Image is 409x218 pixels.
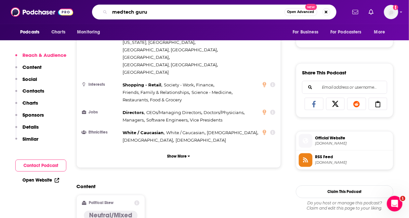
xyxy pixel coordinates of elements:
span: , [146,109,202,116]
span: Charts [51,28,65,37]
a: Share on X/Twitter [326,98,345,110]
p: Content [22,64,42,70]
a: Show notifications dropdown [366,6,376,18]
span: For Podcasters [330,28,362,37]
span: More [374,28,385,37]
button: Claim This Podcast [296,186,393,198]
button: Contact Podcast [15,160,66,172]
div: Search followers [302,81,387,94]
button: open menu [16,26,48,38]
span: Restaurants, Food & Grocery [123,97,182,102]
h3: Jobs [82,110,120,114]
button: open menu [326,26,371,38]
span: Directors [123,110,144,115]
span: 1 [400,196,405,201]
h3: Ethnicities [82,130,120,135]
span: Friends, Family & Relationships [123,90,189,95]
svg: Add a profile image [393,5,398,10]
img: User Profile [384,5,398,19]
span: Finance [196,82,214,87]
span: Managers [123,117,144,122]
p: Reach & Audience [22,52,66,58]
span: , [123,116,145,124]
span: Official Website [315,135,390,141]
h2: Political Skew [89,201,114,205]
span: CEOs/Managing Directors [146,110,201,115]
p: Show More [167,154,187,159]
span: feeds.megaphone.fm [315,160,390,165]
button: Similar [15,136,38,148]
span: White / Caucasian [166,130,204,135]
span: , [123,61,218,69]
span: , [164,81,195,89]
span: Doctors/Physicians [204,110,244,115]
span: White / Caucasian [123,130,164,135]
a: Open Website [22,177,59,183]
span: [GEOGRAPHIC_DATA] [123,70,169,75]
span: , [123,81,162,89]
span: Shopping - Retail [123,82,161,87]
p: Details [22,124,39,130]
button: Social [15,76,37,88]
p: Similar [22,136,38,142]
span: New [305,4,317,10]
span: [US_STATE], [GEOGRAPHIC_DATA] [123,40,194,45]
a: Copy Link [369,98,388,110]
button: Show More [82,150,275,162]
input: Email address or username... [308,81,382,94]
span: , [204,109,245,116]
span: hfma.podbean.com [315,141,390,146]
span: , [123,129,165,136]
a: Official Website[DOMAIN_NAME] [299,134,390,148]
span: Open Advanced [287,10,314,14]
span: [GEOGRAPHIC_DATA], [GEOGRAPHIC_DATA] [123,47,217,52]
span: , [166,129,205,136]
img: Podchaser - Follow, Share and Rate Podcasts [11,6,73,18]
h3: Interests [82,83,120,87]
a: Share on Reddit [347,98,366,110]
button: Open AdvancedNew [284,8,317,16]
button: open menu [370,26,393,38]
p: Sponsors [22,112,44,118]
span: [GEOGRAPHIC_DATA] [123,55,169,60]
button: Reach & Audience [15,52,66,64]
h2: Content [76,184,276,190]
span: Logged in as Trent121 [384,5,398,19]
a: Charts [47,26,69,38]
span: , [123,39,195,46]
button: open menu [288,26,326,38]
button: open menu [73,26,109,38]
span: Science - Medicine [191,90,231,95]
p: Contacts [22,88,44,94]
span: [GEOGRAPHIC_DATA], [GEOGRAPHIC_DATA] [123,62,217,67]
span: [DEMOGRAPHIC_DATA] [176,137,226,143]
span: For Business [293,28,318,37]
span: , [207,129,258,136]
span: , [196,81,215,89]
p: Charts [22,100,38,106]
a: Share on Facebook [305,98,323,110]
span: Society - Work [164,82,194,87]
p: Social [22,76,37,82]
span: Vice Presidents [190,117,223,122]
div: Claim and edit this page to your liking. [296,201,393,211]
input: Search podcasts, credits, & more... [110,7,284,17]
button: Content [15,64,42,76]
a: Show notifications dropdown [350,6,361,18]
span: [DEMOGRAPHIC_DATA] [123,137,173,143]
span: , [123,54,170,61]
button: Sponsors [15,112,44,124]
iframe: Intercom live chat [387,196,402,212]
span: , [191,89,232,96]
span: , [123,136,174,144]
span: , [123,46,218,54]
span: , [146,116,189,124]
span: Do you host or manage this podcast? [296,201,393,206]
span: Software Engineers [146,117,188,122]
button: Charts [15,100,38,112]
button: Contacts [15,88,44,100]
h3: Share This Podcast [302,70,346,76]
span: Monitoring [77,28,100,37]
span: , [123,109,145,116]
